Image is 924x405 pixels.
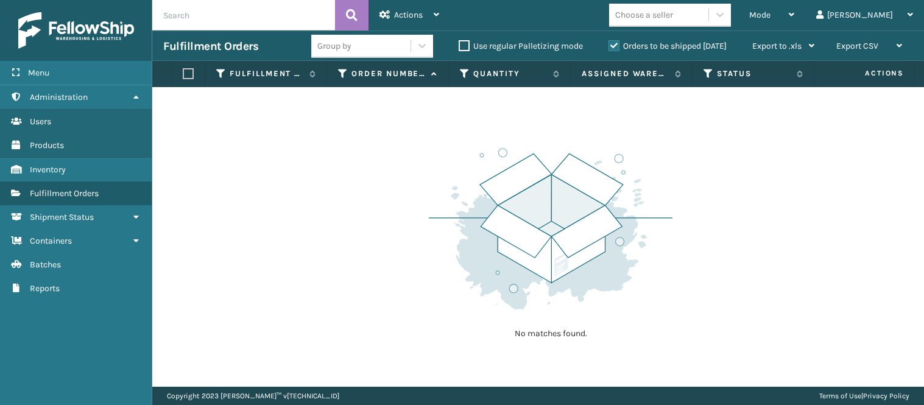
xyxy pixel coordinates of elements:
[167,387,339,405] p: Copyright 2023 [PERSON_NAME]™ v [TECHNICAL_ID]
[749,10,771,20] span: Mode
[836,41,878,51] span: Export CSV
[30,188,99,199] span: Fulfillment Orders
[473,68,547,79] label: Quantity
[30,164,66,175] span: Inventory
[863,392,909,400] a: Privacy Policy
[608,41,727,51] label: Orders to be shipped [DATE]
[582,68,669,79] label: Assigned Warehouse
[30,283,60,294] span: Reports
[30,212,94,222] span: Shipment Status
[163,39,258,54] h3: Fulfillment Orders
[459,41,583,51] label: Use regular Palletizing mode
[30,92,88,102] span: Administration
[717,68,791,79] label: Status
[819,387,909,405] div: |
[30,259,61,270] span: Batches
[28,68,49,78] span: Menu
[30,236,72,246] span: Containers
[819,392,861,400] a: Terms of Use
[317,40,351,52] div: Group by
[30,140,64,150] span: Products
[394,10,423,20] span: Actions
[827,63,911,83] span: Actions
[351,68,425,79] label: Order Number
[18,12,134,49] img: logo
[230,68,303,79] label: Fulfillment Order Id
[752,41,802,51] span: Export to .xls
[615,9,673,21] div: Choose a seller
[30,116,51,127] span: Users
